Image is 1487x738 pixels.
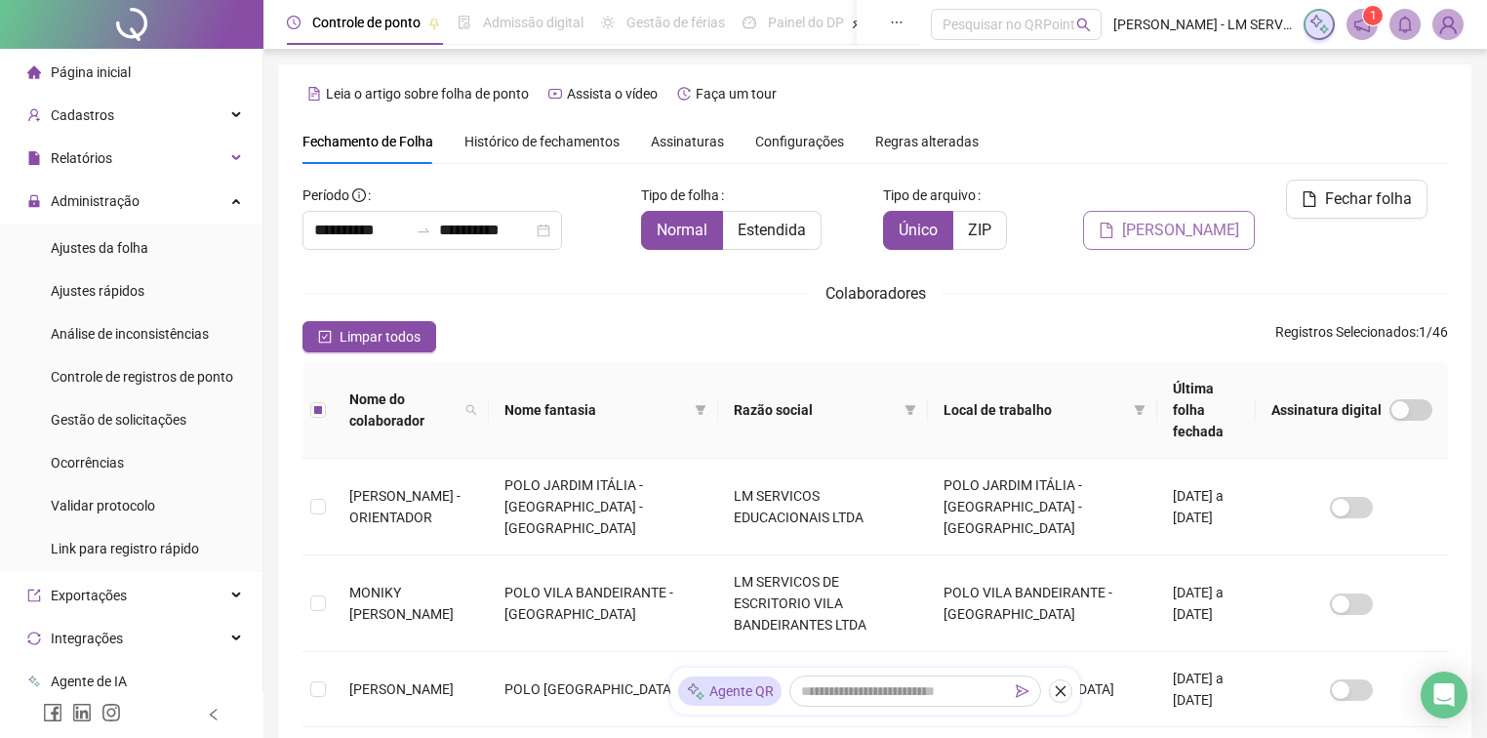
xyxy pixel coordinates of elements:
[51,64,131,80] span: Página inicial
[1157,652,1256,727] td: [DATE] a [DATE]
[51,193,140,209] span: Administração
[51,674,127,689] span: Agente de IA
[464,134,620,149] span: Histórico de fechamentos
[928,555,1157,652] td: POLO VILA BANDEIRANTE - [GEOGRAPHIC_DATA]
[318,330,332,344] span: check-square
[1370,9,1377,22] span: 1
[677,87,691,101] span: history
[1271,399,1382,421] span: Assinatura digital
[1275,324,1416,340] span: Registros Selecionados
[601,16,615,29] span: sun
[1157,555,1256,652] td: [DATE] a [DATE]
[738,221,806,239] span: Estendida
[883,184,976,206] span: Tipo de arquivo
[1122,219,1239,242] span: [PERSON_NAME]
[928,459,1157,555] td: POLO JARDIM ITÁLIA - [GEOGRAPHIC_DATA] - [GEOGRAPHIC_DATA]
[657,221,707,239] span: Normal
[686,681,705,702] img: sparkle-icon.fc2bf0ac1784a2077858766a79e2daf3.svg
[901,395,920,425] span: filter
[287,16,301,29] span: clock-circle
[1363,6,1383,25] sup: 1
[51,107,114,123] span: Cadastros
[1396,16,1414,33] span: bell
[51,326,209,342] span: Análise de inconsistências
[489,652,718,727] td: POLO [GEOGRAPHIC_DATA]
[1286,180,1427,219] button: Fechar folha
[416,223,431,238] span: swap-right
[928,652,1157,727] td: POLO [GEOGRAPHIC_DATA]
[1016,684,1029,698] span: send
[302,187,349,203] span: Período
[51,283,144,299] span: Ajustes rápidos
[567,86,658,102] span: Assista o vídeo
[1130,395,1149,425] span: filter
[890,16,904,29] span: ellipsis
[1134,404,1145,416] span: filter
[1157,362,1256,459] th: Última folha fechada
[696,86,777,102] span: Faça um tour
[312,15,421,30] span: Controle de ponto
[349,585,454,622] span: MONIKY [PERSON_NAME]
[27,194,41,208] span: lock
[1302,191,1317,207] span: file
[768,15,844,30] span: Painel do DP
[718,459,928,555] td: LM SERVICOS EDUCACIONAIS LTDA
[548,87,562,101] span: youtube
[27,151,41,165] span: file
[852,18,864,29] span: pushpin
[51,588,127,603] span: Exportações
[101,703,121,722] span: instagram
[349,681,454,697] span: [PERSON_NAME]
[302,321,436,352] button: Limpar todos
[207,708,221,721] span: left
[1421,672,1467,718] div: Open Intercom Messenger
[1308,14,1330,35] img: sparkle-icon.fc2bf0ac1784a2077858766a79e2daf3.svg
[825,284,926,303] span: Colaboradores
[1054,684,1067,698] span: close
[1076,18,1091,32] span: search
[51,541,199,556] span: Link para registro rápido
[641,184,719,206] span: Tipo de folha
[307,87,321,101] span: file-text
[743,16,756,29] span: dashboard
[489,555,718,652] td: POLO VILA BANDEIRANTE - [GEOGRAPHIC_DATA]
[416,223,431,238] span: to
[458,16,471,29] span: file-done
[27,632,41,645] span: sync
[1157,459,1256,555] td: [DATE] a [DATE]
[718,555,928,652] td: LM SERVICOS DE ESCRITORIO VILA BANDEIRANTES LTDA
[302,134,433,149] span: Fechamento de Folha
[51,498,155,513] span: Validar protocolo
[1113,14,1292,35] span: [PERSON_NAME] - LM SERVICOS EDUCACIONAIS LTDA
[734,399,897,421] span: Razão social
[899,221,938,239] span: Único
[691,395,710,425] span: filter
[504,399,687,421] span: Nome fantasia
[483,15,583,30] span: Admissão digital
[51,240,148,256] span: Ajustes da folha
[51,369,233,385] span: Controle de registros de ponto
[462,385,481,435] span: search
[489,459,718,555] td: POLO JARDIM ITÁLIA - [GEOGRAPHIC_DATA] - [GEOGRAPHIC_DATA]
[27,65,41,79] span: home
[465,404,477,416] span: search
[718,652,928,727] td: LM SERVICOS DE ESCRITORIO LTDA
[1275,321,1448,352] span: : 1 / 46
[695,404,706,416] span: filter
[326,86,529,102] span: Leia o artigo sobre folha de ponto
[904,404,916,416] span: filter
[51,455,124,471] span: Ocorrências
[968,221,991,239] span: ZIP
[51,412,186,428] span: Gestão de solicitações
[27,108,41,122] span: user-add
[352,188,366,202] span: info-circle
[43,703,62,722] span: facebook
[1433,10,1463,39] img: 79735
[72,703,92,722] span: linkedin
[51,631,123,646] span: Integrações
[1353,16,1371,33] span: notification
[1083,211,1255,250] button: [PERSON_NAME]
[349,488,461,525] span: [PERSON_NAME] - ORIENTADOR
[651,135,724,148] span: Assinaturas
[349,389,458,431] span: Nome do colaborador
